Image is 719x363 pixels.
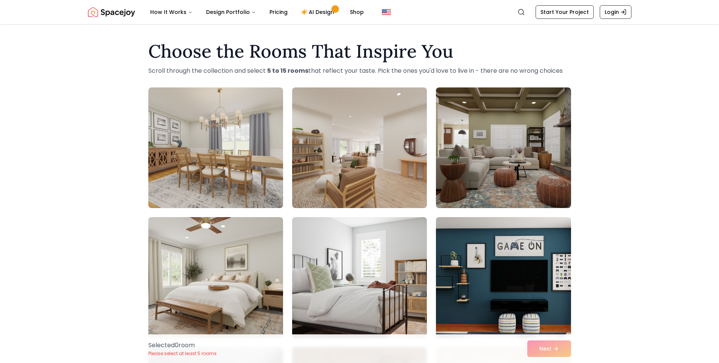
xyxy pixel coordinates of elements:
h1: Choose the Rooms That Inspire You [148,42,571,60]
a: AI Design [295,5,342,20]
img: Room room-6 [436,217,571,338]
a: Pricing [263,5,294,20]
a: Spacejoy [88,5,135,20]
p: Scroll through the collection and select that reflect your taste. Pick the ones you'd love to liv... [148,66,571,75]
img: Spacejoy Logo [88,5,135,20]
strong: 5 to 15 rooms [267,66,308,75]
p: Selected 0 room [148,341,217,350]
img: Room room-4 [148,217,283,338]
img: United States [382,8,391,17]
img: Room room-3 [436,87,571,208]
a: Start Your Project [536,5,594,19]
img: Room room-5 [292,217,427,338]
a: Login [600,5,631,19]
button: How It Works [144,5,199,20]
img: Room room-1 [148,87,283,208]
p: Please select at least 5 rooms [148,351,217,357]
nav: Main [144,5,370,20]
img: Room room-2 [292,87,427,208]
button: Design Portfolio [200,5,262,20]
a: Shop [344,5,370,20]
